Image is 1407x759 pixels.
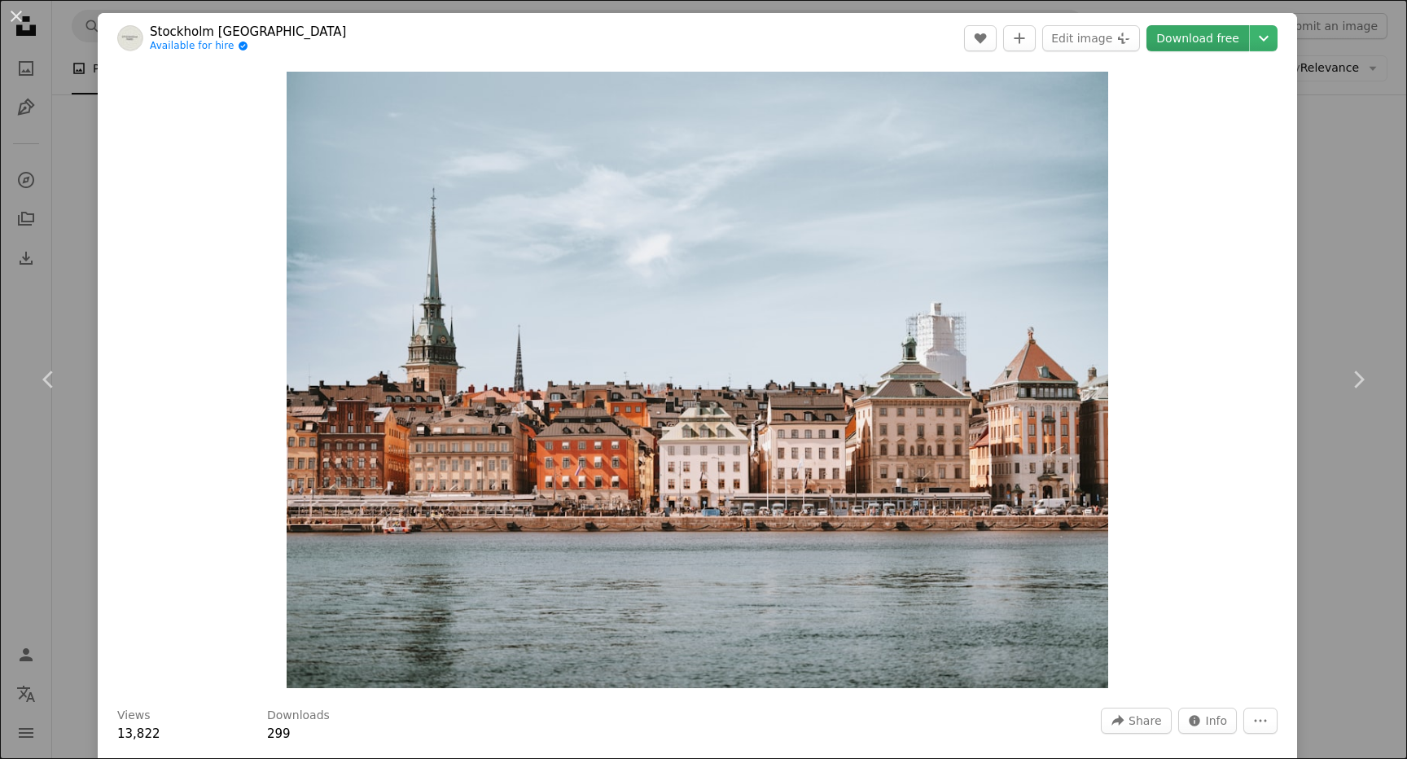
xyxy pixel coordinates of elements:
[964,25,997,51] button: Like
[117,25,143,51] img: Go to Stockholm Paris Studio's profile
[1042,25,1140,51] button: Edit image
[1003,25,1036,51] button: Add to Collection
[1178,708,1238,734] button: Stats about this image
[117,726,160,741] span: 13,822
[1250,25,1278,51] button: Choose download size
[1206,709,1228,733] span: Info
[150,24,346,40] a: Stockholm [GEOGRAPHIC_DATA]
[267,726,291,741] span: 299
[1101,708,1171,734] button: Share this image
[150,40,346,53] a: Available for hire
[1129,709,1161,733] span: Share
[287,72,1108,688] button: Zoom in on this image
[1146,25,1249,51] a: Download free
[1243,708,1278,734] button: More Actions
[267,708,330,724] h3: Downloads
[1309,301,1407,458] a: Next
[117,708,151,724] h3: Views
[287,72,1108,688] img: a body of water with buildings along it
